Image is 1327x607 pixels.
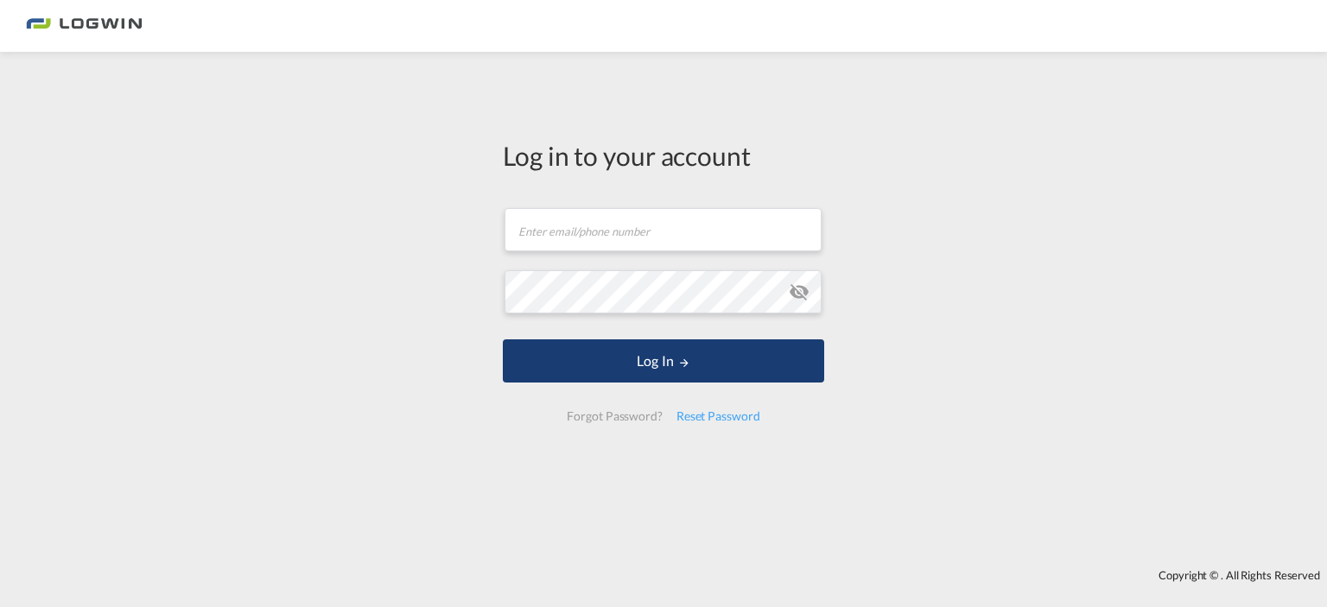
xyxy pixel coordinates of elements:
[789,281,810,302] md-icon: icon-eye-off
[505,208,822,251] input: Enter email/phone number
[560,401,669,432] div: Forgot Password?
[503,339,824,383] button: LOGIN
[670,401,767,432] div: Reset Password
[503,137,824,174] div: Log in to your account
[26,7,143,46] img: bc73a0e0d8c111efacd525e4c8ad7d32.png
